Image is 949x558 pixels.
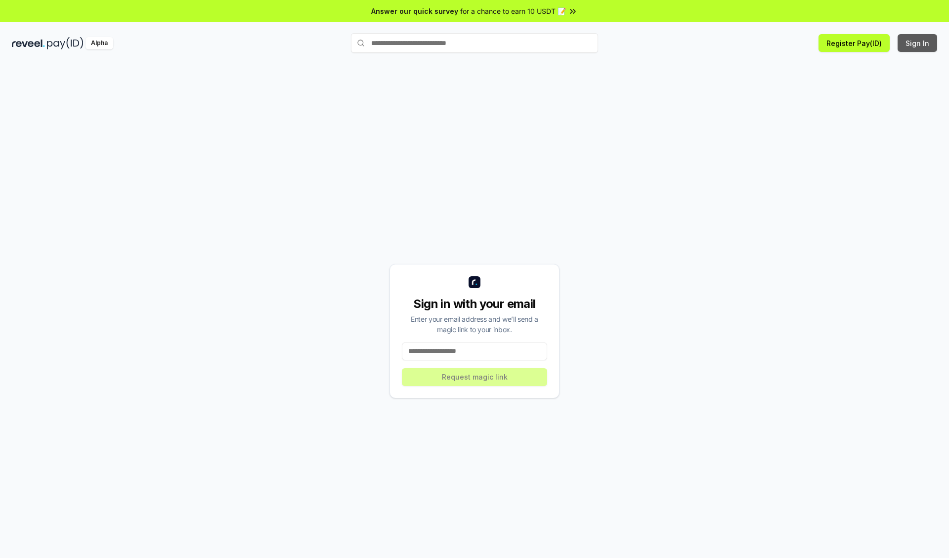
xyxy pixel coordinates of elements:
[460,6,566,16] span: for a chance to earn 10 USDT 📝
[86,37,113,49] div: Alpha
[402,314,547,335] div: Enter your email address and we’ll send a magic link to your inbox.
[898,34,937,52] button: Sign In
[47,37,84,49] img: pay_id
[819,34,890,52] button: Register Pay(ID)
[371,6,458,16] span: Answer our quick survey
[469,276,480,288] img: logo_small
[12,37,45,49] img: reveel_dark
[402,296,547,312] div: Sign in with your email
